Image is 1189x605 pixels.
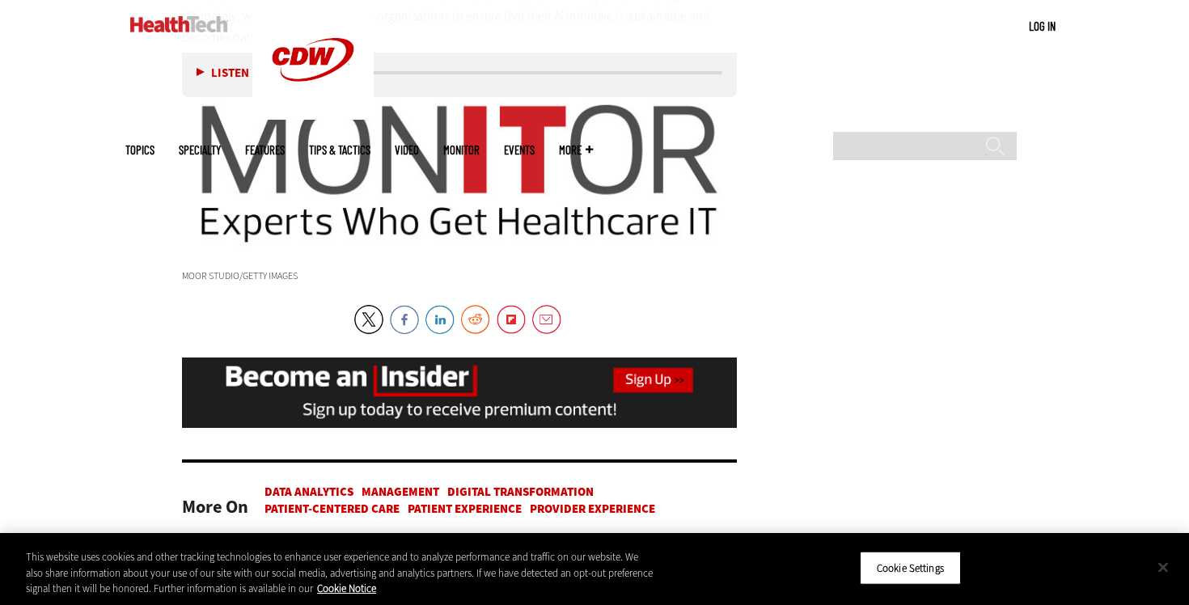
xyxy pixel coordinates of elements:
a: Digital Transformation [447,484,594,500]
img: Home [130,16,228,32]
a: Video [395,144,419,156]
a: Log in [1029,19,1056,33]
div: Moor Studio/Getty Images [182,271,737,281]
button: Close [1145,549,1181,585]
a: Management [362,484,439,500]
div: This website uses cookies and other tracking technologies to enhance user experience and to analy... [26,549,654,597]
a: Patient Experience [408,501,522,517]
a: Events [504,144,535,156]
button: Cookie Settings [860,551,961,585]
a: Tips & Tactics [309,144,370,156]
span: More [559,144,593,156]
a: Patient-Centered Care [264,501,400,517]
a: CDW [252,107,374,124]
a: Features [245,144,285,156]
a: More information about your privacy [317,582,376,595]
div: User menu [1029,18,1056,35]
span: Specialty [179,144,221,156]
a: Provider Experience [530,501,655,517]
a: MonITor [443,144,480,156]
span: Topics [125,144,154,156]
a: Data Analytics [264,484,353,500]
